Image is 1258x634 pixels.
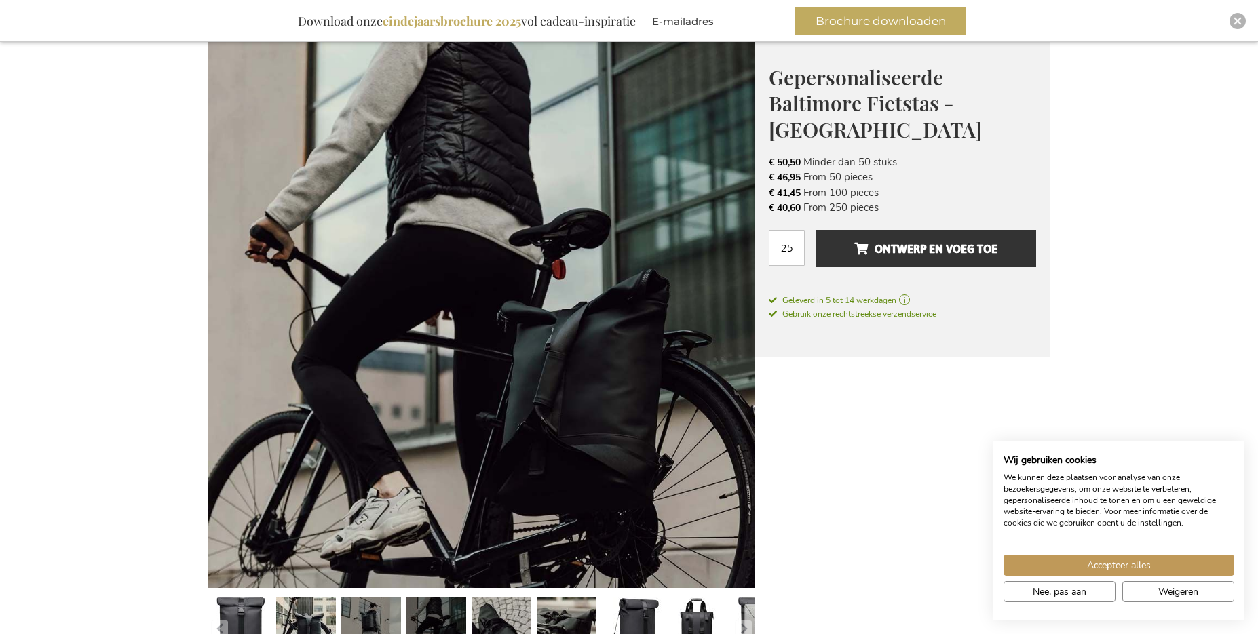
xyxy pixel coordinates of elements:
button: Brochure downloaden [795,7,966,35]
form: marketing offers and promotions [645,7,793,39]
a: Geleverd in 5 tot 14 werkdagen [769,294,1036,306]
div: Download onze vol cadeau-inspiratie [292,7,642,35]
li: From 100 pieces [769,185,1036,200]
button: Alle cookies weigeren [1122,581,1234,602]
b: eindejaarsbrochure 2025 [383,13,521,29]
input: Aantal [769,230,805,266]
span: Gepersonaliseerde Baltimore Fietstas - [GEOGRAPHIC_DATA] [769,64,982,143]
span: Gebruik onze rechtstreekse verzendservice [769,309,936,319]
button: Accepteer alle cookies [1004,555,1234,576]
span: Ontwerp en voeg toe [854,238,997,260]
img: Personalised Baltimore Bike Bag - Black [208,41,755,588]
button: Ontwerp en voeg toe [816,230,1036,267]
span: Nee, pas aan [1033,585,1086,599]
p: We kunnen deze plaatsen voor analyse van onze bezoekersgegevens, om onze website te verbeteren, g... [1004,472,1234,529]
li: Minder dan 50 stuks [769,155,1036,170]
input: E-mailadres [645,7,788,35]
span: € 50,50 [769,156,801,169]
a: Gebruik onze rechtstreekse verzendservice [769,306,936,320]
span: € 40,60 [769,201,801,214]
span: € 41,45 [769,186,801,199]
li: From 50 pieces [769,170,1036,184]
div: Close [1230,13,1246,29]
span: Accepteer alles [1087,558,1151,572]
h2: Wij gebruiken cookies [1004,454,1234,467]
button: Pas cookie voorkeuren aan [1004,581,1116,602]
span: Weigeren [1158,585,1198,599]
span: € 46,95 [769,171,801,184]
li: From 250 pieces [769,200,1036,215]
img: Close [1234,17,1242,25]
